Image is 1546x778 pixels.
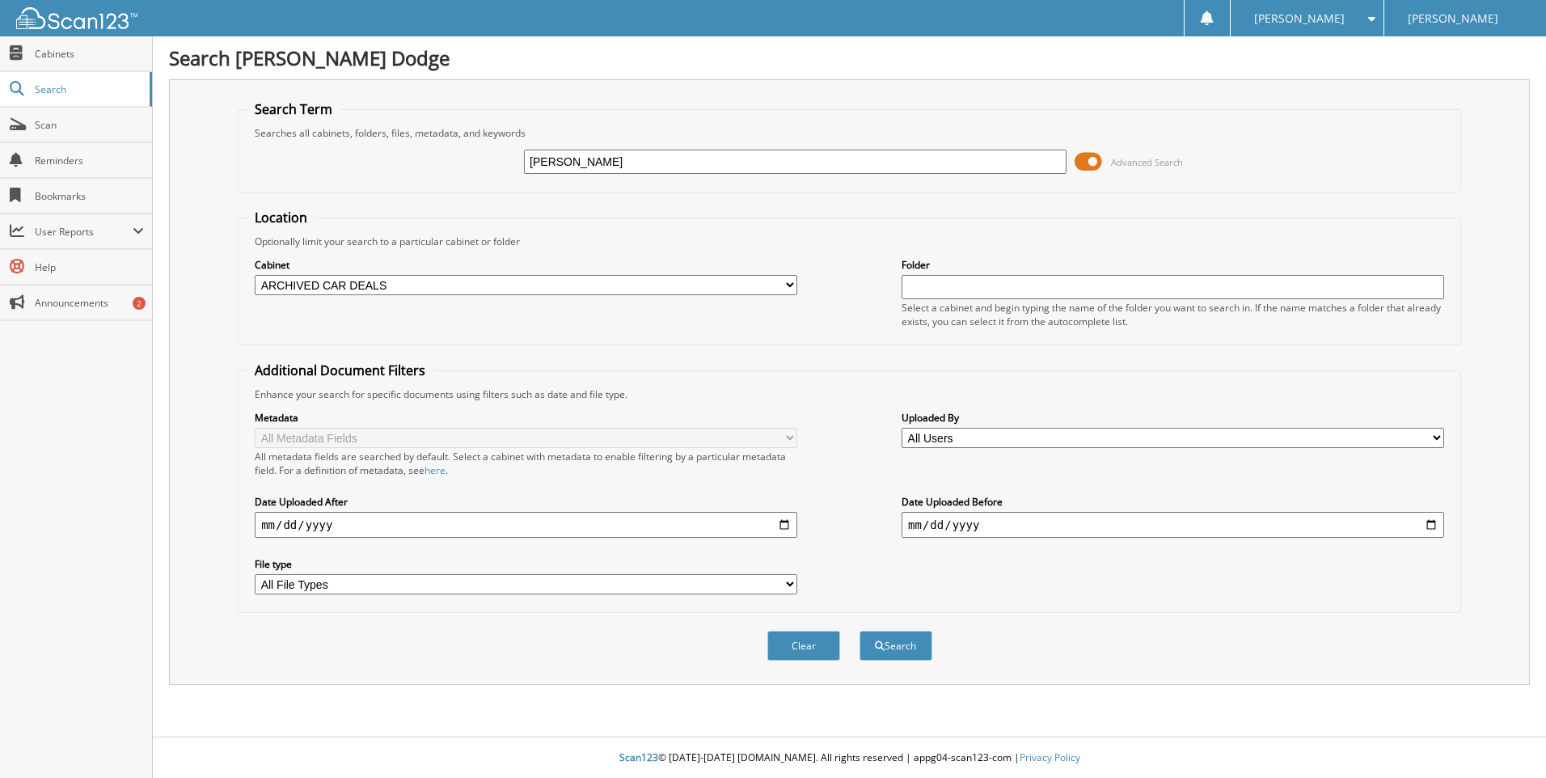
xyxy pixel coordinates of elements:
[619,751,658,764] span: Scan123
[255,512,797,538] input: start
[35,225,133,239] span: User Reports
[902,512,1444,538] input: end
[35,260,144,274] span: Help
[16,7,137,29] img: scan123-logo-white.svg
[247,209,315,226] legend: Location
[902,411,1444,425] label: Uploaded By
[902,258,1444,272] label: Folder
[1254,14,1345,23] span: [PERSON_NAME]
[133,297,146,310] div: 2
[153,738,1546,778] div: © [DATE]-[DATE] [DOMAIN_NAME]. All rights reserved | appg04-scan123-com |
[767,631,840,661] button: Clear
[1111,156,1183,168] span: Advanced Search
[247,235,1452,248] div: Optionally limit your search to a particular cabinet or folder
[902,495,1444,509] label: Date Uploaded Before
[35,154,144,167] span: Reminders
[860,631,932,661] button: Search
[255,411,797,425] label: Metadata
[35,118,144,132] span: Scan
[255,495,797,509] label: Date Uploaded After
[1408,14,1498,23] span: [PERSON_NAME]
[255,557,797,571] label: File type
[169,44,1530,71] h1: Search [PERSON_NAME] Dodge
[35,296,144,310] span: Announcements
[247,387,1452,401] div: Enhance your search for specific documents using filters such as date and file type.
[247,362,433,379] legend: Additional Document Filters
[35,189,144,203] span: Bookmarks
[902,301,1444,328] div: Select a cabinet and begin typing the name of the folder you want to search in. If the name match...
[35,47,144,61] span: Cabinets
[425,463,446,477] a: here
[247,100,340,118] legend: Search Term
[255,258,797,272] label: Cabinet
[255,450,797,477] div: All metadata fields are searched by default. Select a cabinet with metadata to enable filtering b...
[1020,751,1080,764] a: Privacy Policy
[247,126,1452,140] div: Searches all cabinets, folders, files, metadata, and keywords
[35,82,142,96] span: Search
